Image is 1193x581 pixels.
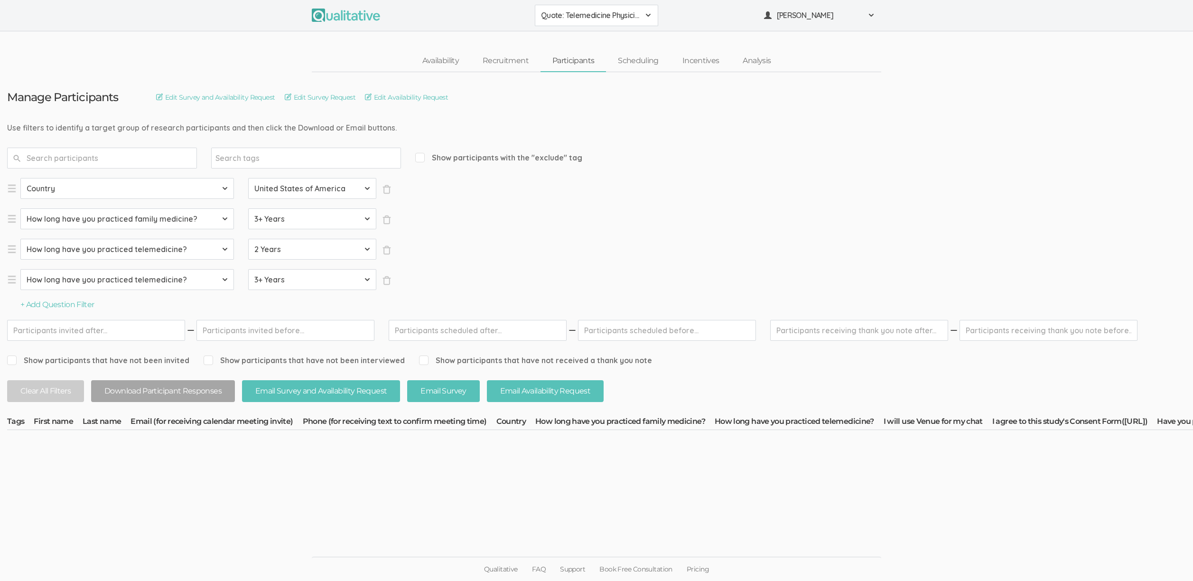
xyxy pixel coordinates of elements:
a: Scheduling [606,51,671,71]
a: Recruitment [471,51,541,71]
a: Book Free Consultation [592,557,680,581]
th: Email (for receiving calendar meeting invite) [130,416,302,430]
span: × [382,276,391,285]
span: × [382,185,391,194]
th: I agree to this study's Consent Form([URL]) [992,416,1157,430]
input: Participants receiving thank you note after... [770,320,948,341]
span: Show participants that have not received a thank you note [419,355,652,366]
input: Participants invited before... [196,320,374,341]
input: Participants scheduled before... [578,320,756,341]
a: Edit Availability Request [365,92,448,103]
th: Last name [83,416,130,430]
th: I will use Venue for my chat [884,416,992,430]
iframe: Chat Widget [1146,535,1193,581]
a: Qualitative [477,557,525,581]
th: Phone (for receiving text to confirm meeting time) [303,416,496,430]
button: Download Participant Responses [91,380,235,403]
a: Edit Survey and Availability Request [156,92,275,103]
span: Quote: Telemedicine Physicians [541,10,640,21]
button: [PERSON_NAME] [758,5,881,26]
span: Show participants that have not been invited [7,355,189,366]
span: × [382,245,391,255]
a: FAQ [525,557,553,581]
a: Pricing [680,557,716,581]
button: Quote: Telemedicine Physicians [535,5,658,26]
button: Clear All Filters [7,380,84,403]
button: + Add Question Filter [20,300,94,310]
input: Search tags [215,152,275,164]
button: Email Survey [407,380,479,403]
img: Qualitative [312,9,380,22]
input: Participants receiving thank you note before... [960,320,1137,341]
input: Search participants [7,148,197,169]
button: Email Survey and Availability Request [242,380,400,403]
span: Show participants with the "exclude" tag [415,152,582,163]
a: Support [553,557,592,581]
a: Participants [541,51,606,71]
input: Participants scheduled after... [389,320,567,341]
img: dash.svg [568,320,577,341]
th: How long have you practiced telemedicine? [715,416,884,430]
img: dash.svg [186,320,196,341]
span: Show participants that have not been interviewed [204,355,405,366]
th: First name [34,416,83,430]
img: dash.svg [949,320,959,341]
th: Tags [7,416,34,430]
input: Participants invited after... [7,320,185,341]
a: Analysis [731,51,783,71]
a: Availability [410,51,471,71]
h3: Manage Participants [7,91,118,103]
span: × [382,215,391,225]
button: Email Availability Request [487,380,604,403]
th: Country [496,416,536,430]
a: Edit Survey Request [285,92,355,103]
a: Incentives [671,51,731,71]
span: [PERSON_NAME] [777,10,862,21]
th: How long have you practiced family medicine? [535,416,715,430]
